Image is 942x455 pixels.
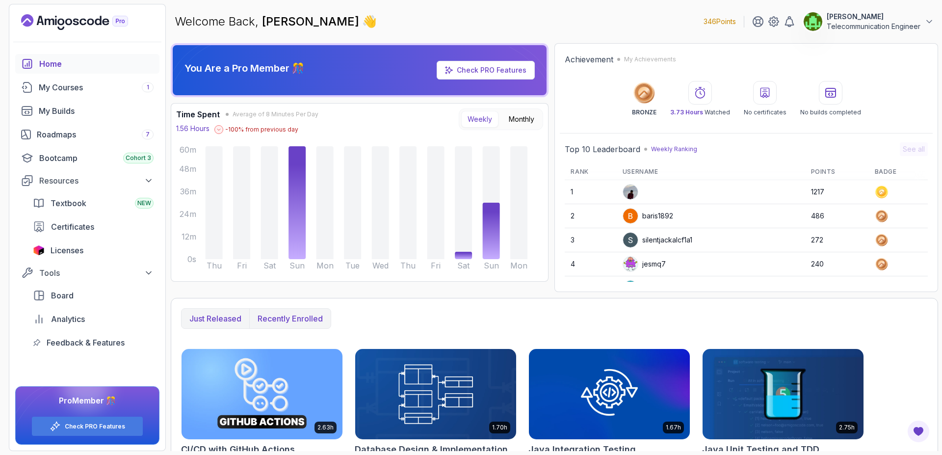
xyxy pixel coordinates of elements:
[249,309,331,328] button: Recently enrolled
[39,175,154,187] div: Resources
[317,424,334,431] p: 2.63h
[431,261,441,270] tspan: Fri
[316,261,334,270] tspan: Mon
[263,261,276,270] tspan: Sat
[37,129,154,140] div: Roadmaps
[184,61,304,75] p: You Are a Pro Member 🎊
[51,290,74,301] span: Board
[27,193,159,213] a: textbook
[262,14,362,28] span: [PERSON_NAME]
[176,108,220,120] h3: Time Spent
[651,145,697,153] p: Weekly Ranking
[27,333,159,352] a: feedback
[623,209,638,223] img: user profile image
[900,142,928,156] button: See all
[624,55,676,63] p: My Achievements
[39,152,154,164] div: Bootcamp
[180,209,196,219] tspan: 24m
[33,245,45,255] img: jetbrains icon
[15,101,159,121] a: builds
[623,256,666,272] div: jesmq7
[225,126,298,134] p: -100 % from previous day
[800,108,861,116] p: No builds completed
[623,233,638,247] img: user profile image
[147,83,149,91] span: 1
[27,309,159,329] a: analytics
[805,204,869,228] td: 486
[355,349,516,439] img: Database Design & Implementation card
[182,349,342,439] img: CI/CD with GitHub Actions card
[27,217,159,237] a: certificates
[623,281,638,295] img: user profile image
[666,424,681,431] p: 1.67h
[502,111,541,128] button: Monthly
[51,313,85,325] span: Analytics
[437,61,535,80] a: Check PRO Features
[31,416,143,436] button: Check PRO Features
[15,54,159,74] a: home
[27,241,159,260] a: licenses
[565,204,616,228] td: 2
[704,17,736,27] p: 346 Points
[827,12,920,22] p: [PERSON_NAME]
[805,180,869,204] td: 1217
[803,12,934,31] button: user profile image[PERSON_NAME]Telecommunication Engineer
[744,108,786,116] p: No certificates
[39,58,154,70] div: Home
[839,424,855,431] p: 2.75h
[565,252,616,276] td: 4
[565,180,616,204] td: 1
[39,267,154,279] div: Tools
[623,232,692,248] div: silentjackalcf1a1
[15,78,159,97] a: courses
[182,309,249,328] button: Just released
[805,228,869,252] td: 272
[565,143,640,155] h2: Top 10 Leaderboard
[362,13,377,30] span: 👋
[187,254,196,264] tspan: 0s
[827,22,920,31] p: Telecommunication Engineer
[565,164,616,180] th: Rank
[289,261,305,270] tspan: Sun
[65,423,125,430] a: Check PRO Features
[146,131,150,138] span: 7
[623,257,638,271] img: default monster avatar
[670,108,730,116] p: Watched
[510,261,527,270] tspan: Mon
[703,349,863,439] img: Java Unit Testing and TDD card
[457,66,526,74] a: Check PRO Features
[372,261,389,270] tspan: Wed
[39,105,154,117] div: My Builds
[632,108,656,116] p: BRONZE
[182,232,196,241] tspan: 12m
[907,420,930,443] button: Open Feedback Button
[623,280,671,296] div: Reb00rn
[670,108,703,116] span: 3.73 Hours
[565,276,616,300] td: 5
[126,154,151,162] span: Cohort 3
[180,145,196,155] tspan: 60m
[805,276,869,300] td: 235
[623,185,638,199] img: user profile image
[180,187,196,196] tspan: 36m
[804,12,822,31] img: user profile image
[484,261,499,270] tspan: Sun
[189,313,241,324] p: Just released
[623,208,673,224] div: baris1892
[39,81,154,93] div: My Courses
[175,14,377,29] p: Welcome Back,
[15,264,159,282] button: Tools
[51,244,83,256] span: Licenses
[457,261,470,270] tspan: Sat
[233,110,318,118] span: Average of 8 Minutes Per Day
[47,337,125,348] span: Feedback & Features
[529,349,690,439] img: Java Integration Testing card
[51,197,86,209] span: Textbook
[15,148,159,168] a: bootcamp
[869,164,928,180] th: Badge
[617,164,805,180] th: Username
[51,221,94,233] span: Certificates
[179,164,196,174] tspan: 48m
[461,111,498,128] button: Weekly
[15,172,159,189] button: Resources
